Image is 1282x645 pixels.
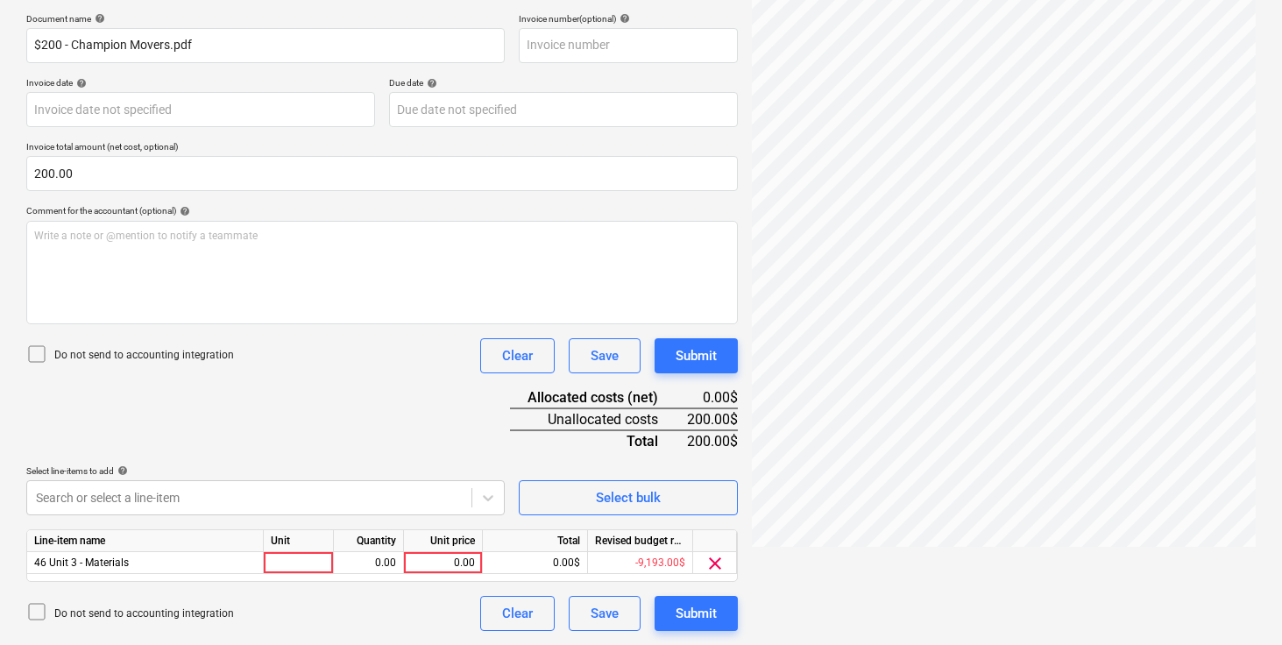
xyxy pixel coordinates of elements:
[26,77,375,89] div: Invoice date
[596,486,661,509] div: Select bulk
[510,430,686,451] div: Total
[676,602,717,625] div: Submit
[655,338,738,373] button: Submit
[26,141,738,156] p: Invoice total amount (net cost, optional)
[483,552,588,574] div: 0.00$
[114,465,128,476] span: help
[502,344,533,367] div: Clear
[1194,561,1282,645] iframe: Chat Widget
[588,530,693,552] div: Revised budget remaining
[686,430,738,451] div: 200.00$
[519,13,738,25] div: Invoice number (optional)
[686,387,738,408] div: 0.00$
[591,344,619,367] div: Save
[569,338,641,373] button: Save
[341,552,396,574] div: 0.00
[569,596,641,631] button: Save
[26,205,738,216] div: Comment for the accountant (optional)
[73,78,87,89] span: help
[483,530,588,552] div: Total
[264,530,334,552] div: Unit
[91,13,105,24] span: help
[411,552,475,574] div: 0.00
[519,480,738,515] button: Select bulk
[480,596,555,631] button: Clear
[404,530,483,552] div: Unit price
[334,530,404,552] div: Quantity
[389,77,738,89] div: Due date
[176,206,190,216] span: help
[676,344,717,367] div: Submit
[26,92,375,127] input: Invoice date not specified
[34,556,129,569] span: 46 Unit 3 - Materials
[705,553,726,574] span: clear
[26,13,505,25] div: Document name
[423,78,437,89] span: help
[510,408,686,430] div: Unallocated costs
[26,465,505,477] div: Select line-items to add
[26,28,505,63] input: Document name
[26,156,738,191] input: Invoice total amount (net cost, optional)
[502,602,533,625] div: Clear
[510,387,686,408] div: Allocated costs (net)
[686,408,738,430] div: 200.00$
[655,596,738,631] button: Submit
[591,602,619,625] div: Save
[519,28,738,63] input: Invoice number
[54,606,234,621] p: Do not send to accounting integration
[480,338,555,373] button: Clear
[54,348,234,363] p: Do not send to accounting integration
[588,552,693,574] div: -9,193.00$
[616,13,630,24] span: help
[389,92,738,127] input: Due date not specified
[27,530,264,552] div: Line-item name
